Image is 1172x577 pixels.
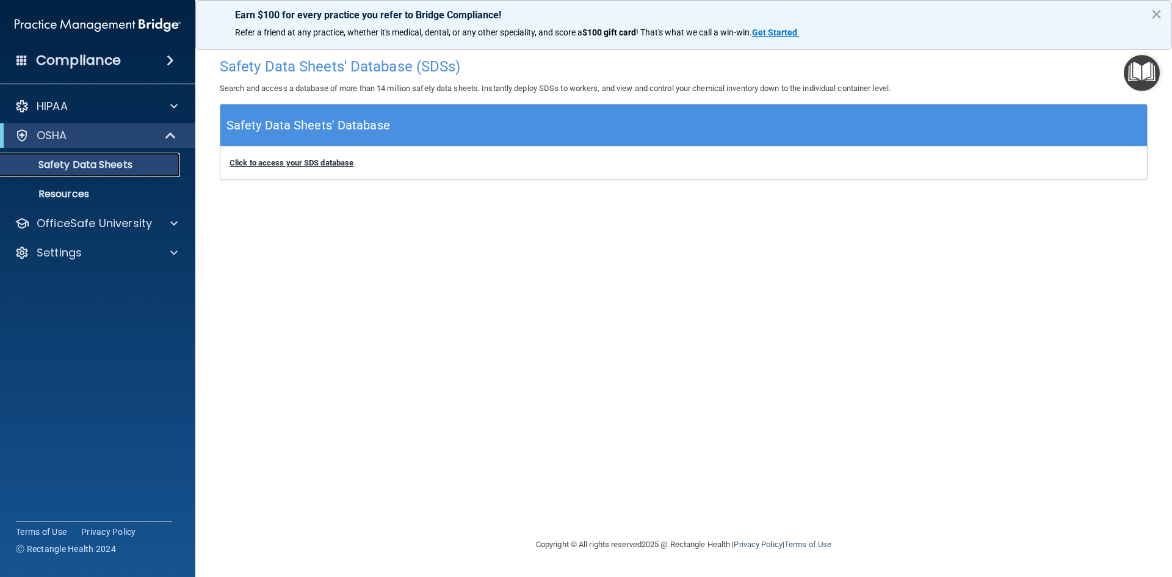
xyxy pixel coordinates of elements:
p: Search and access a database of more than 14 million safety data sheets. Instantly deploy SDSs to... [220,81,1148,96]
span: Refer a friend at any practice, whether it's medical, dental, or any other speciality, and score a [235,27,582,37]
p: Earn $100 for every practice you refer to Bridge Compliance! [235,9,1132,21]
a: Click to access your SDS database [230,158,353,167]
p: OfficeSafe University [37,216,152,231]
a: Privacy Policy [734,540,782,549]
p: Safety Data Sheets [8,159,175,171]
a: OSHA [15,128,177,143]
strong: $100 gift card [582,27,636,37]
p: Settings [37,245,82,260]
button: Open Resource Center [1124,55,1160,91]
a: Get Started [752,27,799,37]
img: PMB logo [15,13,181,37]
h4: Compliance [36,52,121,69]
strong: Get Started [752,27,797,37]
span: Ⓒ Rectangle Health 2024 [16,543,116,555]
a: HIPAA [15,99,178,114]
a: Terms of Use [16,526,67,538]
button: Close [1151,4,1162,24]
h5: Safety Data Sheets' Database [226,115,390,136]
div: Copyright © All rights reserved 2025 @ Rectangle Health | | [461,525,906,564]
h4: Safety Data Sheets' Database (SDSs) [220,59,1148,74]
a: OfficeSafe University [15,216,178,231]
p: Resources [8,188,175,200]
span: ! That's what we call a win-win. [636,27,752,37]
iframe: Drift Widget Chat Controller [961,490,1157,539]
a: Privacy Policy [81,526,136,538]
a: Settings [15,245,178,260]
p: OSHA [37,128,67,143]
a: Terms of Use [784,540,831,549]
p: HIPAA [37,99,68,114]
